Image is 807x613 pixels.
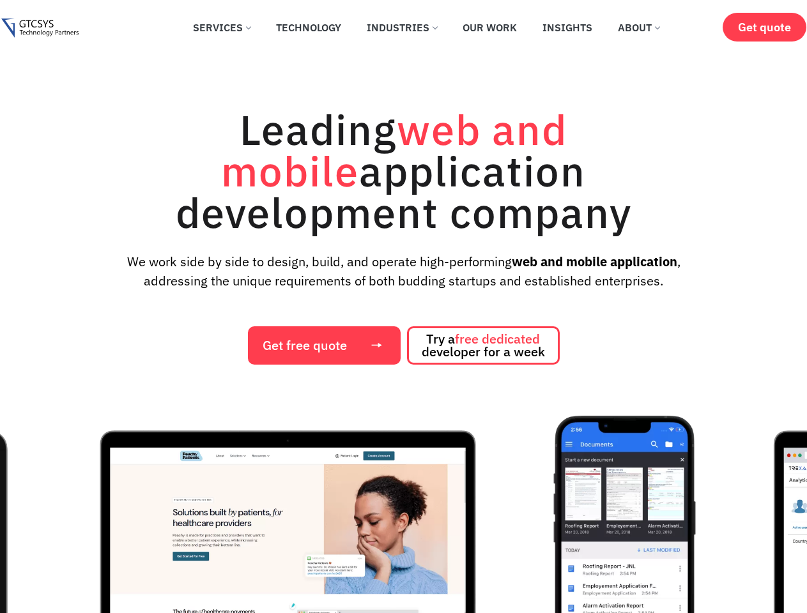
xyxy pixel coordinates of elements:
a: Get quote [723,13,806,42]
h1: Leading application development company [116,109,691,233]
a: About [608,13,669,42]
a: Services [183,13,260,42]
span: web and mobile [221,102,567,198]
span: Get free quote [263,339,347,352]
span: Get quote [738,20,791,34]
p: We work side by side to design, build, and operate high-performing , addressing the unique requir... [107,252,701,291]
a: Technology [266,13,351,42]
a: Industries [357,13,447,42]
span: free dedicated [455,330,540,347]
a: Insights [533,13,602,42]
a: Our Work [453,13,526,42]
span: Try a developer for a week [422,333,545,358]
img: Gtcsys logo [1,19,79,38]
a: Get free quote [248,326,401,365]
strong: web and mobile application [512,253,677,270]
a: Try afree dedicated developer for a week [407,326,560,365]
